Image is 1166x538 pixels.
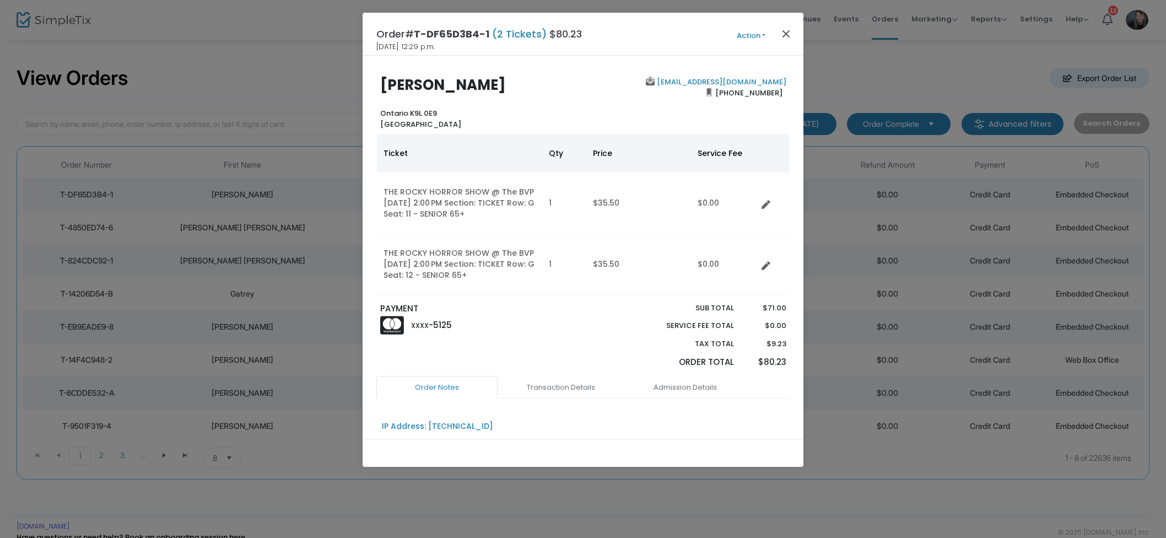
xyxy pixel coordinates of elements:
[640,303,734,314] p: Sub total
[691,134,757,173] th: Service Fee
[542,173,586,234] td: 1
[779,26,793,41] button: Close
[691,173,757,234] td: $0.00
[586,234,691,295] td: $35.50
[377,134,542,173] th: Ticket
[744,320,786,331] p: $0.00
[542,134,586,173] th: Qty
[624,376,746,399] a: Admission Details
[377,134,789,295] div: Data table
[718,30,784,42] button: Action
[380,303,578,315] p: PAYMENT
[542,234,586,295] td: 1
[744,356,786,369] p: $80.23
[376,41,435,52] span: [DATE] 12:29 p.m.
[377,234,542,295] td: THE ROCKY HORROR SHOW @ The BVP [DATE] 2:00 PM Section: TICKET Row: G Seat: 12 - SENIOR 65+
[586,134,691,173] th: Price
[376,26,582,41] h4: Order# $80.23
[414,27,489,41] span: T-DF65D3B4-1
[380,75,506,95] b: [PERSON_NAME]
[380,108,461,130] b: Ontario K9L 0E9 [GEOGRAPHIC_DATA]
[744,338,786,349] p: $9.23
[640,338,734,349] p: Tax Total
[655,77,786,87] a: [EMAIL_ADDRESS][DOMAIN_NAME]
[489,27,549,41] span: (2 Tickets)
[586,173,691,234] td: $35.50
[640,356,734,369] p: Order Total
[691,234,757,295] td: $0.00
[712,84,786,101] span: [PHONE_NUMBER]
[744,303,786,314] p: $71.00
[411,321,429,330] span: XXXX
[640,320,734,331] p: Service Fee Total
[429,319,452,331] span: -5125
[382,421,493,432] div: IP Address: [TECHNICAL_ID]
[500,376,622,399] a: Transaction Details
[376,376,498,399] a: Order Notes
[377,173,542,234] td: THE ROCKY HORROR SHOW @ The BVP [DATE] 2:00 PM Section: TICKET Row: G Seat: 11 - SENIOR 65+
